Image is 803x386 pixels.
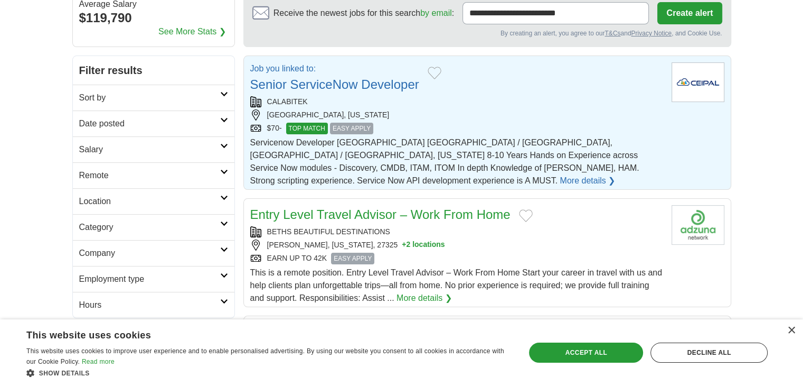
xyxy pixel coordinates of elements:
div: Close [787,327,795,335]
p: Job you linked to: [250,62,419,75]
h2: Category [79,221,220,234]
h2: Sort by [79,91,220,104]
span: EASY APPLY [331,253,374,264]
a: See More Stats ❯ [158,25,226,38]
a: Category [73,214,234,240]
div: Decline all [650,343,768,363]
div: By creating an alert, you agree to our and , and Cookie Use. [252,29,722,38]
a: More details ❯ [560,174,615,187]
span: Servicenow Developer [GEOGRAPHIC_DATA] [GEOGRAPHIC_DATA] / [GEOGRAPHIC_DATA], [GEOGRAPHIC_DATA] /... [250,138,639,185]
h2: Company [79,247,220,260]
h2: Employment type [79,273,220,286]
div: $119,790 [79,8,228,27]
a: by email [420,8,452,17]
a: Sort by [73,85,234,111]
a: Entry Level Travel Advisor – Work From Home [250,207,511,222]
img: Company logo [672,62,724,102]
div: Show details [26,367,511,378]
a: More details ❯ [396,292,452,305]
span: Show details [39,370,90,377]
a: Senior ServiceNow Developer [250,77,419,91]
span: TOP MATCH [286,123,328,134]
span: Receive the newest jobs for this search : [273,7,454,20]
button: +2 locations [402,240,445,251]
h2: Remote [79,169,220,182]
span: EASY APPLY [330,123,373,134]
a: Location [73,188,234,214]
a: Date posted [73,111,234,136]
div: $70- [250,123,663,134]
div: This website uses cookies [26,326,484,342]
a: Company [73,240,234,266]
button: Add to favorite jobs [519,209,533,222]
span: + [402,240,406,251]
div: BETHS BEAUTIFUL DESTINATIONS [250,226,663,237]
a: Remote [73,162,234,188]
div: [PERSON_NAME], [US_STATE], 27325 [250,240,663,251]
button: Create alert [657,2,722,24]
div: [GEOGRAPHIC_DATA], [US_STATE] [250,109,663,121]
div: EARN UP TO 42K [250,253,663,264]
h2: Hours [79,299,220,311]
a: Hours [73,292,234,318]
h2: Salary [79,143,220,156]
img: Company logo [672,205,724,245]
a: Employment type [73,266,234,292]
a: T&Cs [604,30,620,37]
button: Add to favorite jobs [428,67,441,79]
div: Accept all [529,343,643,363]
a: Read more, opens a new window [82,358,115,365]
div: CALABITEK [250,96,663,107]
a: Salary [73,136,234,162]
span: This website uses cookies to improve user experience and to enable personalised advertising. By u... [26,347,504,365]
a: Privacy Notice [631,30,672,37]
span: This is a remote position. Entry Level Travel Advisor – Work From Home Start your career in trave... [250,268,662,302]
h2: Filter results [73,56,234,85]
h2: Location [79,195,220,208]
h2: Date posted [79,117,220,130]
